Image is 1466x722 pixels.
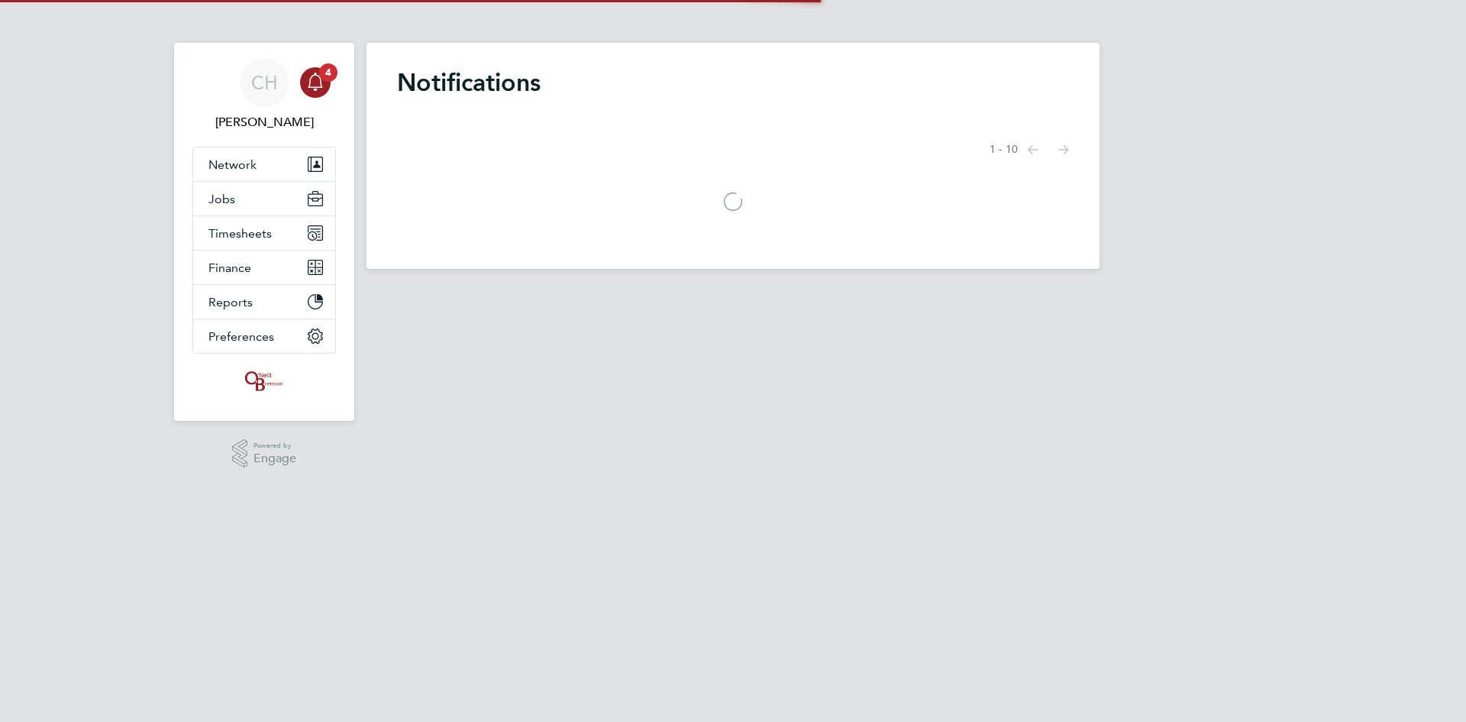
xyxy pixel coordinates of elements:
button: Network [193,147,335,181]
span: Timesheets [208,226,272,241]
a: Powered byEngage [232,439,297,468]
img: oneillandbrennan-logo-retina.png [242,369,286,393]
a: Go to home page [192,369,336,393]
h1: Notifications [397,67,1069,98]
span: Reports [208,295,253,309]
nav: Select page of notifications list [990,134,1069,165]
span: CH [251,73,278,92]
span: 4 [319,63,337,82]
button: Preferences [193,319,335,353]
span: Network [208,157,257,172]
span: Preferences [208,329,274,344]
span: Jobs [208,192,235,206]
span: Engage [253,452,296,465]
span: Powered by [253,439,296,452]
button: Reports [193,285,335,319]
button: Jobs [193,182,335,215]
nav: Main navigation [174,43,354,421]
a: 4 [300,58,331,107]
span: 1 - 10 [990,142,1018,157]
button: Finance [193,251,335,284]
button: Timesheets [193,216,335,250]
span: Ciaran Hoey [192,113,336,131]
span: Finance [208,261,251,275]
a: CH[PERSON_NAME] [192,58,336,131]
